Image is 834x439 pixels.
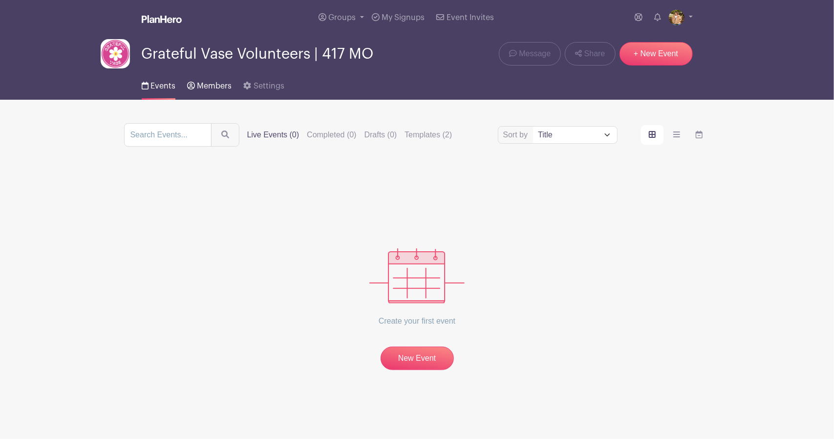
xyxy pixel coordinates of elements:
[307,129,356,141] label: Completed (0)
[142,46,374,62] span: Grateful Vase Volunteers | 417 MO
[584,48,605,60] span: Share
[364,129,397,141] label: Drafts (0)
[669,10,684,25] img: 074A3573-reduced%20size.jpg
[101,39,130,68] img: GV%20Logo%2025.jpeg
[243,68,284,100] a: Settings
[124,123,212,147] input: Search Events...
[187,68,232,100] a: Members
[150,82,175,90] span: Events
[197,82,232,90] span: Members
[503,129,531,141] label: Sort by
[447,14,494,22] span: Event Invites
[499,42,561,66] a: Message
[620,42,693,66] a: + New Event
[381,347,454,370] a: New Event
[405,129,452,141] label: Templates (2)
[369,304,465,339] p: Create your first event
[565,42,615,66] a: Share
[519,48,551,60] span: Message
[254,82,284,90] span: Settings
[142,15,182,23] img: logo_white-6c42ec7e38ccf1d336a20a19083b03d10ae64f83f12c07503d8b9e83406b4c7d.svg
[247,129,452,141] div: filters
[369,248,465,304] img: events_empty-56550af544ae17c43cc50f3ebafa394433d06d5f1891c01edc4b5d1d59cfda54.svg
[641,125,710,145] div: order and view
[328,14,356,22] span: Groups
[247,129,299,141] label: Live Events (0)
[382,14,425,22] span: My Signups
[142,68,175,100] a: Events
